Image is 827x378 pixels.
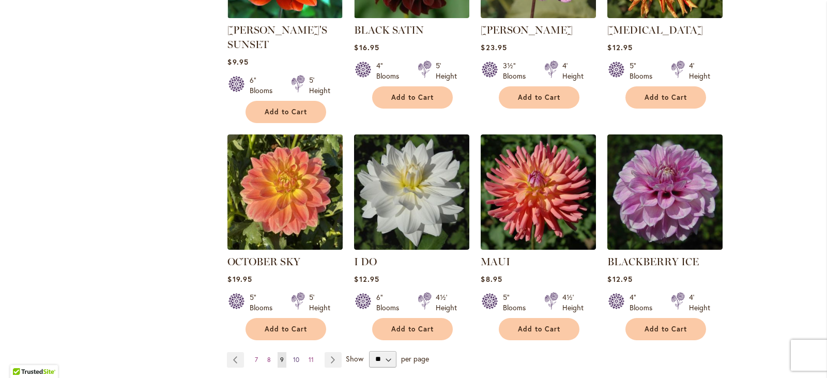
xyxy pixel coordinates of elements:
a: OCTOBER SKY [227,255,300,268]
span: $19.95 [227,274,252,284]
span: Add to Cart [265,108,307,116]
img: I DO [354,134,469,250]
a: BLACKBERRY ICE [607,255,699,268]
div: 4' Height [689,61,710,81]
a: [MEDICAL_DATA] [607,24,703,36]
a: [PERSON_NAME] [481,24,573,36]
button: Add to Cart [372,86,453,109]
div: 4" Blooms [630,292,658,313]
span: $8.95 [481,274,502,284]
div: 6" Blooms [376,292,405,313]
div: 5' Height [309,292,330,313]
div: 4' Height [562,61,584,81]
a: BLACK SATIN [354,24,424,36]
div: 5" Blooms [503,292,532,313]
a: 10 [290,352,302,368]
a: BLACKBERRY ICE [607,242,723,252]
span: Add to Cart [645,93,687,102]
a: PATRICIA ANN'S SUNSET [227,10,343,20]
div: 5' Height [309,75,330,96]
span: per page [401,353,429,363]
span: 8 [267,356,271,364]
span: $16.95 [354,42,379,52]
span: $12.95 [607,274,632,284]
img: BLACKBERRY ICE [607,134,723,250]
img: MAUI [481,134,596,250]
div: 5" Blooms [630,61,658,81]
img: October Sky [227,134,343,250]
span: $12.95 [354,274,379,284]
a: October Sky [227,242,343,252]
button: Add to Cart [499,86,579,109]
button: Add to Cart [372,318,453,340]
a: 11 [306,352,316,368]
button: Add to Cart [625,318,706,340]
div: 4½' Height [562,292,584,313]
span: Add to Cart [518,325,560,334]
a: BLACK SATIN [354,10,469,20]
span: $12.95 [607,42,632,52]
span: 7 [255,356,258,364]
span: $23.95 [481,42,507,52]
a: MAUI [481,242,596,252]
span: 9 [280,356,284,364]
span: Add to Cart [391,93,434,102]
a: [PERSON_NAME]'S SUNSET [227,24,327,51]
a: I DO [354,255,377,268]
a: MAUI [481,255,510,268]
span: Add to Cart [518,93,560,102]
iframe: Launch Accessibility Center [8,341,37,370]
a: 7 [252,352,261,368]
a: 8 [265,352,273,368]
span: Add to Cart [645,325,687,334]
div: 6" Blooms [250,75,279,96]
div: 3½" Blooms [503,61,532,81]
button: Add to Cart [625,86,706,109]
a: I DO [354,242,469,252]
button: Add to Cart [499,318,579,340]
div: 5" Blooms [250,292,279,313]
button: Add to Cart [246,318,326,340]
div: 4' Height [689,292,710,313]
button: Add to Cart [246,101,326,123]
div: 4½' Height [436,292,457,313]
span: Add to Cart [265,325,307,334]
span: 10 [293,356,299,364]
span: $9.95 [227,57,248,67]
a: LAUREN MICHELE [481,10,596,20]
span: Show [346,353,363,363]
a: POPPERS [607,10,723,20]
span: Add to Cart [391,325,434,334]
div: 5' Height [436,61,457,81]
span: 11 [309,356,314,364]
div: 4" Blooms [376,61,405,81]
